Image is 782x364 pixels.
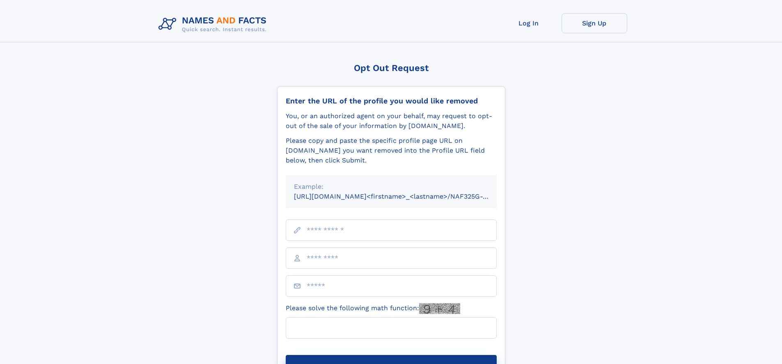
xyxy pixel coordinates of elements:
[294,192,512,200] small: [URL][DOMAIN_NAME]<firstname>_<lastname>/NAF325G-xxxxxxxx
[562,13,627,33] a: Sign Up
[286,303,460,314] label: Please solve the following math function:
[294,182,488,192] div: Example:
[286,136,497,165] div: Please copy and paste the specific profile page URL on [DOMAIN_NAME] you want removed into the Pr...
[286,111,497,131] div: You, or an authorized agent on your behalf, may request to opt-out of the sale of your informatio...
[155,13,273,35] img: Logo Names and Facts
[496,13,562,33] a: Log In
[286,96,497,105] div: Enter the URL of the profile you would like removed
[277,63,505,73] div: Opt Out Request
